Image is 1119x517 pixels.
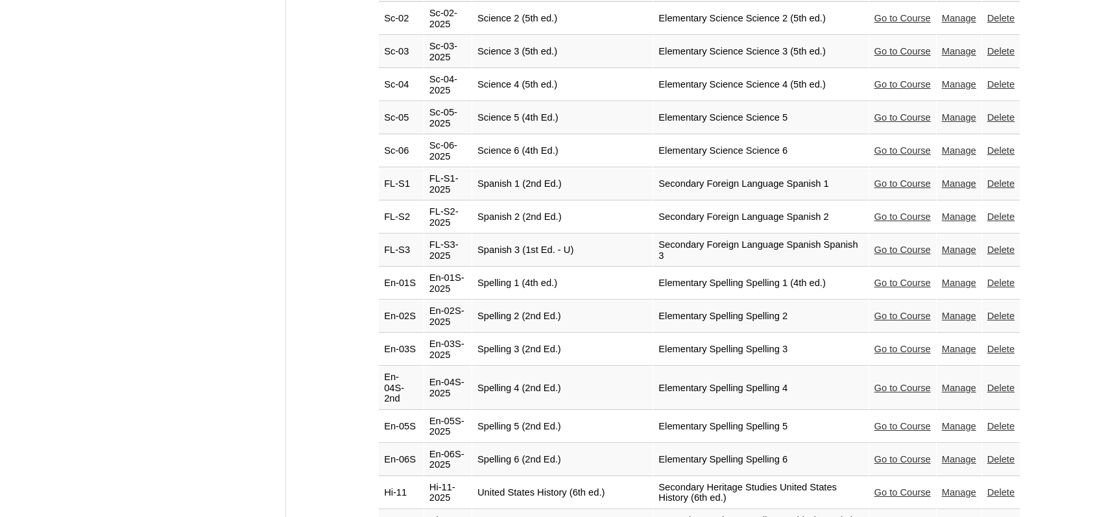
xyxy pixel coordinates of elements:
[653,300,868,333] td: Elementary Spelling Spelling 2
[424,69,472,101] td: Sc-04-2025
[379,477,424,509] td: Hi-11
[424,411,472,443] td: En-05S-2025
[942,454,976,464] a: Manage
[987,13,1015,23] a: Delete
[874,46,931,56] a: Go to Course
[379,234,424,267] td: FL-S3
[472,444,653,476] td: Spelling 6 (2nd Ed.)
[874,278,931,288] a: Go to Course
[987,454,1015,464] a: Delete
[987,79,1015,90] a: Delete
[874,178,931,189] a: Go to Course
[942,278,976,288] a: Manage
[472,3,653,35] td: Science 2 (5th ed.)
[942,145,976,156] a: Manage
[653,444,868,476] td: Elementary Spelling Spelling 6
[472,267,653,300] td: Spelling 1 (4th ed.)
[653,267,868,300] td: Elementary Spelling Spelling 1 (4th ed.)
[472,477,653,509] td: United States History (6th ed.)
[653,367,868,410] td: Elementary Spelling Spelling 4
[424,201,472,234] td: FL-S2-2025
[379,201,424,234] td: FL-S2
[987,112,1015,123] a: Delete
[942,112,976,123] a: Manage
[653,234,868,267] td: Secondary Foreign Language Spanish Spanish 3
[472,367,653,410] td: Spelling 4 (2nd Ed.)
[942,421,976,431] a: Manage
[653,36,868,68] td: Elementary Science Science 3 (5th ed.)
[987,145,1015,156] a: Delete
[472,135,653,167] td: Science 6 (4th Ed.)
[424,36,472,68] td: Sc-03-2025
[379,3,424,35] td: Sc-02
[874,311,931,321] a: Go to Course
[942,13,976,23] a: Manage
[424,444,472,476] td: En-06S-2025
[942,211,976,222] a: Manage
[653,102,868,134] td: Elementary Science Science 5
[424,267,472,300] td: En-01S-2025
[987,245,1015,255] a: Delete
[653,168,868,200] td: Secondary Foreign Language Spanish 1
[987,278,1015,288] a: Delete
[874,487,931,498] a: Go to Course
[653,477,868,509] td: Secondary Heritage Studies United States History (6th ed.)
[942,178,976,189] a: Manage
[653,333,868,366] td: Elementary Spelling Spelling 3
[653,411,868,443] td: Elementary Spelling Spelling 5
[987,46,1015,56] a: Delete
[472,102,653,134] td: Science 5 (4th Ed.)
[424,3,472,35] td: Sc-02-2025
[987,311,1015,321] a: Delete
[472,168,653,200] td: Spanish 1 (2nd Ed.)
[472,234,653,267] td: Spanish 3 (1st Ed. - U)
[987,383,1015,393] a: Delete
[653,201,868,234] td: Secondary Foreign Language Spanish 2
[942,311,976,321] a: Manage
[379,300,424,333] td: En-02S
[653,3,868,35] td: Elementary Science Science 2 (5th ed.)
[424,367,472,410] td: En-04S-2025
[472,411,653,443] td: Spelling 5 (2nd Ed.)
[472,69,653,101] td: Science 4 (5th ed.)
[942,344,976,354] a: Manage
[379,168,424,200] td: FL-S1
[472,300,653,333] td: Spelling 2 (2nd Ed.)
[379,444,424,476] td: En-06S
[379,267,424,300] td: En-01S
[472,201,653,234] td: Spanish 2 (2nd Ed.)
[424,102,472,134] td: Sc-05-2025
[379,135,424,167] td: Sc-06
[874,344,931,354] a: Go to Course
[424,168,472,200] td: FL-S1-2025
[653,135,868,167] td: Elementary Science Science 6
[874,145,931,156] a: Go to Course
[874,383,931,393] a: Go to Course
[942,79,976,90] a: Manage
[987,178,1015,189] a: Delete
[874,112,931,123] a: Go to Course
[653,69,868,101] td: Elementary Science Science 4 (5th ed.)
[874,211,931,222] a: Go to Course
[942,46,976,56] a: Manage
[424,234,472,267] td: FL-S3-2025
[987,421,1015,431] a: Delete
[472,36,653,68] td: Science 3 (5th ed.)
[424,300,472,333] td: En-02S-2025
[379,367,424,410] td: En-04S-2nd
[874,421,931,431] a: Go to Course
[379,411,424,443] td: En-05S
[987,344,1015,354] a: Delete
[424,333,472,366] td: En-03S-2025
[472,333,653,366] td: Spelling 3 (2nd Ed.)
[424,477,472,509] td: Hi-11-2025
[942,245,976,255] a: Manage
[987,487,1015,498] a: Delete
[874,454,931,464] a: Go to Course
[942,487,976,498] a: Manage
[379,102,424,134] td: Sc-05
[379,69,424,101] td: Sc-04
[942,383,976,393] a: Manage
[379,36,424,68] td: Sc-03
[987,211,1015,222] a: Delete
